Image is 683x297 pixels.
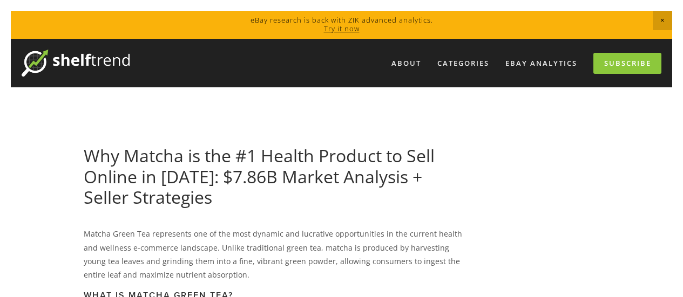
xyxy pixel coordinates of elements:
[84,144,435,209] a: Why Matcha is the #1 Health Product to Sell Online in [DATE]: $7.86B Market Analysis + Seller Str...
[430,54,496,72] div: Categories
[653,11,672,30] span: Close Announcement
[22,50,130,77] img: ShelfTrend
[84,227,462,281] p: Matcha Green Tea represents one of the most dynamic and lucrative opportunities in the current he...
[593,53,661,74] a: Subscribe
[384,54,428,72] a: About
[498,54,584,72] a: eBay Analytics
[324,24,360,33] a: Try it now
